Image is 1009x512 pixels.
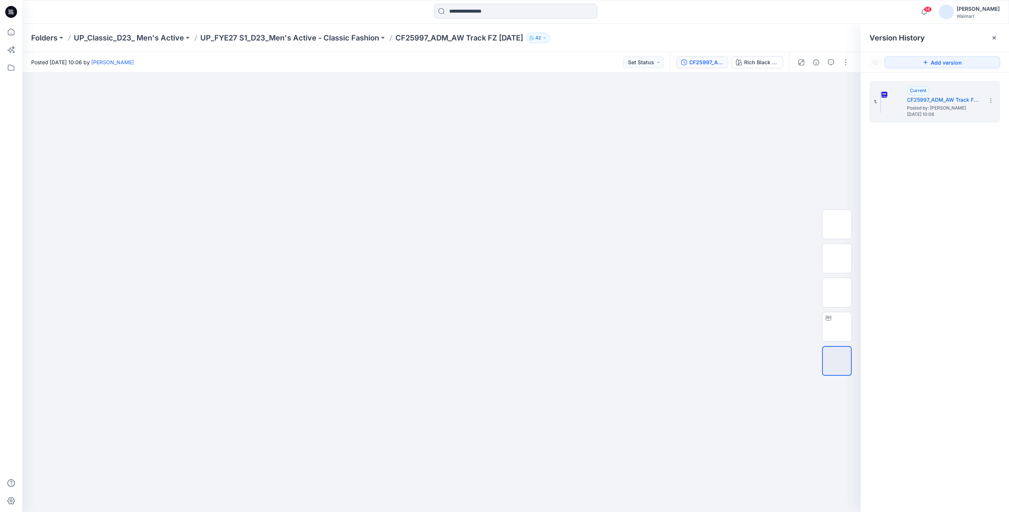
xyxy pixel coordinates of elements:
a: UP_Classic_D23_ Men's Active [74,33,184,43]
span: 14 [924,6,932,12]
span: Posted [DATE] 10:06 by [31,58,134,66]
span: 1. [874,98,877,105]
button: Details [810,56,822,68]
button: CF25997_ADM_AW Track FZ [DATE] [676,56,728,68]
span: [DATE] 10:06 [907,112,981,117]
span: Current [910,88,926,93]
div: [PERSON_NAME] [957,4,1000,13]
span: Posted by: Chantal Blommerde [907,104,981,112]
div: Rich Black / Rich Black / Greystone [744,58,778,66]
button: Show Hidden Versions [870,56,881,68]
div: CF25997_ADM_AW Track FZ 16AUG25 [689,58,723,66]
button: Add version [884,56,1000,68]
button: Rich Black / Rich Black / Greystone [731,56,783,68]
img: avatar [939,4,954,19]
button: 42 [526,33,550,43]
a: Folders [31,33,57,43]
a: [PERSON_NAME] [91,59,134,65]
h5: CF25997_ADM_AW Track FZ 16AUG25 [907,95,981,104]
div: Walmart [957,13,1000,19]
span: Version History [870,33,925,42]
p: 42 [535,34,541,42]
p: CF25997_ADM_AW Track FZ [DATE] [395,33,523,43]
button: Close [991,35,997,41]
a: UP_FYE27 S1_D23_Men's Active - Classic Fashion [200,33,379,43]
